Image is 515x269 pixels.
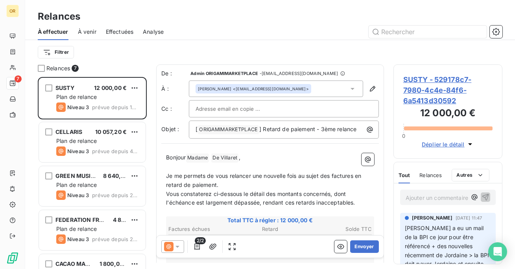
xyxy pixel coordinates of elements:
span: Niveau 3 [67,236,89,242]
span: À effectuer [38,28,68,36]
span: Tout [399,172,410,178]
span: [PERSON_NAME] [412,214,452,221]
span: - [EMAIL_ADDRESS][DOMAIN_NAME] [260,71,338,76]
span: Analyse [143,28,164,36]
span: 12 000,00 € [94,84,127,91]
img: Logo LeanPay [6,252,19,264]
span: ORIGAMIMARKETPLACE [198,125,259,134]
span: prévue depuis 47 jours [92,148,139,154]
button: Envoyer [350,240,379,253]
span: Effectuées [106,28,134,36]
h3: Relances [38,9,80,24]
span: SUSTY - 529178c7-7980-4c4e-84f6-6a5413d30592 [403,74,493,106]
label: Cc : [161,105,189,113]
div: <[EMAIL_ADDRESS][DOMAIN_NAME]> [198,86,308,91]
span: 7 [72,65,79,72]
input: Adresse email en copie ... [196,103,280,115]
input: Rechercher [369,26,487,38]
span: Objet : [161,126,179,132]
span: prévue depuis 28 jours [92,192,139,198]
span: prévue depuis 186 jours [92,104,139,110]
span: [ [196,126,198,132]
span: SUSTY [55,84,74,91]
span: 10 057,20 € [95,128,127,135]
span: 8 640,00 € [103,172,133,179]
span: 0 [402,133,405,139]
span: CELLARIS [55,128,82,135]
span: ] Retard de paiement - 3ème relance [259,126,356,132]
span: Niveau 3 [67,104,89,110]
th: Factures échues [168,225,236,233]
span: FEDERATION FRANCAISE D'ATHLETISME [55,216,167,223]
span: Bonjour [166,154,186,161]
span: 7 [15,75,22,82]
span: 4 800,00 € [113,216,143,223]
span: CACAO MANIA [55,260,96,267]
button: Déplier le détail [419,140,476,149]
span: De Villaret [211,154,238,163]
span: Plan de relance [56,225,97,232]
span: Madame [186,154,209,163]
span: À venir [78,28,96,36]
span: Vous constaterez ci-dessous le détail des montants concernés, dont l'échéance est largement dépas... [166,190,355,206]
div: OR [6,5,19,17]
span: GREEN MUSICIANS [55,172,108,179]
span: Total TTC à régler : 12 000,00 € [167,216,373,224]
span: [PERSON_NAME] [198,86,231,91]
span: Plan de relance [56,137,97,144]
span: [DATE] 11:47 [456,216,482,220]
span: Plan de relance [56,181,97,188]
th: Solde TTC [305,225,372,233]
span: Admin ORIGAMIMARKETPLACE [190,71,258,76]
label: À : [161,85,189,93]
div: Open Intercom Messenger [488,242,507,261]
span: Déplier le détail [422,140,465,148]
span: prévue depuis 24 jours [92,236,139,242]
span: Relances [419,172,442,178]
th: Retard [236,225,304,233]
span: 2/2 [195,237,206,244]
span: Niveau 3 [67,192,89,198]
button: Filtrer [38,46,74,59]
button: Autres [452,169,490,181]
span: De : [161,70,189,77]
span: , [239,154,240,161]
div: grid [38,77,147,269]
span: 1 800,00 € [100,260,129,267]
h3: 12 000,00 € [403,106,493,122]
span: Plan de relance [56,93,97,100]
span: Relances [46,64,70,72]
span: Niveau 3 [67,148,89,154]
span: Je me permets de vous relancer une nouvelle fois au sujet des factures en retard de paiement. [166,172,363,188]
